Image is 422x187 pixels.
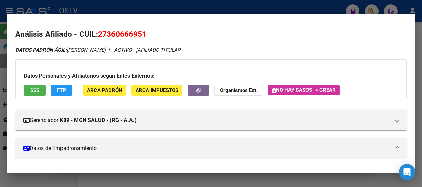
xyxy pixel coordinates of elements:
mat-expansion-panel-header: Gerenciador:K89 - MGN SALUD - (RG - A.A.) [15,110,407,130]
h2: Análisis Afiliado - CUIL: [15,28,407,40]
span: No hay casos -> Crear [272,87,336,93]
strong: K89 - MGN SALUD - (RG - A.A.) [60,116,137,124]
h3: Datos Personales y Afiliatorios según Entes Externos: [24,72,398,80]
strong: DATOS PADRÓN ÁGIL: [15,47,67,53]
strong: Organismos Ext. [220,87,258,93]
button: ARCA Impuestos [131,85,182,96]
div: Open Intercom Messenger [399,164,415,180]
span: ARCA Padrón [87,87,122,93]
button: ARCA Padrón [83,85,126,96]
mat-expansion-panel-header: Datos de Empadronamiento [15,138,407,159]
span: SSS [30,87,39,93]
button: Organismos Ext. [214,85,263,96]
button: SSS [24,85,46,96]
span: AFILIADO TITULAR [137,47,180,53]
mat-panel-title: Datos de Empadronamiento [23,144,390,152]
mat-panel-title: Gerenciador: [23,116,390,124]
span: [PERSON_NAME] - [15,47,108,53]
button: FTP [51,85,72,96]
span: FTP [57,87,66,93]
span: ARCA Impuestos [136,87,178,93]
span: 27360666951 [98,29,146,38]
button: No hay casos -> Crear [268,85,340,95]
i: | ACTIVO | [15,47,180,53]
